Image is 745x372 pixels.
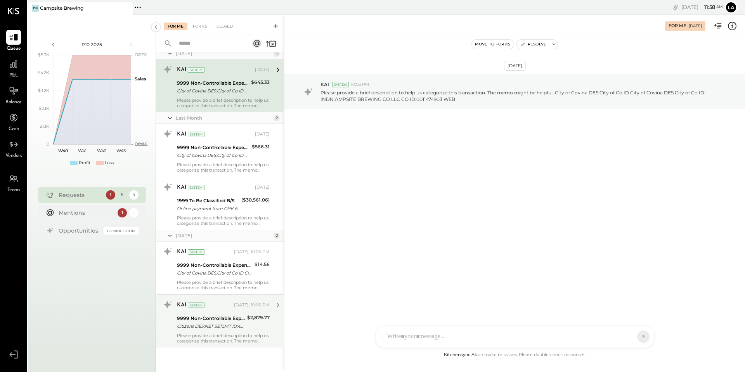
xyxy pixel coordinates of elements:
[176,115,272,121] div: Last Month
[9,72,18,79] span: P&L
[104,227,139,235] div: Coming Soon
[59,209,114,217] div: Mentions
[59,191,102,199] div: Requests
[0,171,27,194] a: Teams
[255,261,270,268] div: $14.56
[7,187,20,194] span: Teams
[177,151,249,159] div: City of Covina DES:City of Co ID City of Covina DES:City of Co ID: INDN:AMPSITE BREWING CO LLC CO...
[78,148,87,153] text: W41
[177,261,252,269] div: 9999 Non-Controllable Expenses:Other Income and Expenses:To Be Classified P&L
[0,57,27,79] a: P&L
[188,249,204,255] div: System
[39,106,49,111] text: $2.1K
[32,5,39,12] div: CB
[177,162,270,173] div: Please provide a brief description to help us categorize this transaction. The memo might be help...
[164,23,187,30] div: For Me
[118,208,127,217] div: 1
[189,23,211,30] div: For KS
[188,132,204,137] div: System
[177,144,249,151] div: 9999 Non-Controllable Expenses:Other Income and Expenses:To Be Classified P&L
[274,115,280,121] div: 2
[689,23,702,29] div: [DATE]
[38,88,49,93] text: $3.2K
[177,301,186,309] div: KAI
[135,52,147,57] text: OPEX
[135,76,146,82] text: Sales
[105,160,114,166] div: Loss
[472,40,514,49] button: Move to for ks
[504,61,526,71] div: [DATE]
[47,141,49,147] text: 0
[135,141,148,147] text: Occu...
[725,1,737,14] button: La
[234,302,270,308] div: [DATE], 10:06 PM
[252,143,270,151] div: $566.31
[79,160,90,166] div: Profit
[177,322,245,330] div: Citizens DES:NET SETLMT ID:44450 Citizens DES:NET SETLMT ID:4445048935852 INDN:TST* CAMPSITE BREW...
[188,302,204,308] div: System
[332,82,349,87] div: System
[7,45,21,52] span: Queue
[38,70,49,75] text: $4.2K
[5,99,22,106] span: Balance
[672,3,679,11] div: copy link
[255,67,270,73] div: [DATE]
[118,190,127,200] div: 6
[241,196,270,204] div: ($30,561.06)
[255,184,270,191] div: [DATE]
[177,248,186,256] div: KAI
[129,208,139,217] div: 1
[188,67,204,73] div: System
[517,40,549,49] button: Resolve
[9,126,19,133] span: Cash
[669,23,686,29] div: For Me
[59,227,100,235] div: Opportunities
[5,153,22,160] span: Vendors
[177,333,270,344] div: Please provide a brief description to help us categorize this transaction. The memo might be help...
[351,82,369,88] span: 10:03 PM
[234,249,270,255] div: [DATE], 10:06 PM
[0,30,27,52] a: Queue
[177,280,270,290] div: Please provide a brief description to help us categorize this transaction. The memo might be help...
[177,205,239,212] div: Online payment from CHK 6
[177,130,186,138] div: KAI
[177,79,249,87] div: 9999 Non-Controllable Expenses:Other Income and Expenses:To Be Classified P&L
[176,50,272,57] div: [DATE]
[681,3,723,11] div: [DATE]
[177,269,252,277] div: City of Covina DES:City of Co ID City of Covina DES:City of Co ID: INDN:AMPSITE BREWING CO LLC CO...
[177,184,186,191] div: KAI
[177,66,186,74] div: KAI
[40,5,83,11] div: Campsite Brewing
[116,148,126,153] text: W43
[38,52,49,57] text: $5.3K
[177,197,239,205] div: 1999 To Be Classified B/S
[255,131,270,137] div: [DATE]
[274,50,280,57] div: 1
[321,81,329,88] span: KAI
[0,137,27,160] a: Vendors
[177,215,270,226] div: Please provide a brief description to help us categorize this transaction. The memo might be help...
[188,185,204,190] div: System
[97,148,106,153] text: W42
[106,190,115,200] div: 1
[247,314,270,322] div: $2,879.77
[177,87,249,95] div: City of Covina DES:City of Co ID City of Covina DES:City of Co ID: INDN:AMPSITE BREWING CO LLC CO...
[40,123,49,129] text: $1.1K
[321,89,718,103] p: Please provide a brief description to help us categorize this transaction. The memo might be help...
[0,110,27,133] a: Cash
[59,41,125,48] div: P10 2025
[251,78,270,86] div: $645.33
[58,148,68,153] text: W40
[177,315,245,322] div: 9999 Non-Controllable Expenses:Other Income and Expenses:To Be Classified P&L
[129,190,139,200] div: 4
[274,233,280,239] div: 2
[177,97,270,108] div: Please provide a brief description to help us categorize this transaction. The memo might be help...
[0,83,27,106] a: Balance
[176,232,272,239] div: [DATE]
[213,23,237,30] div: Closed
